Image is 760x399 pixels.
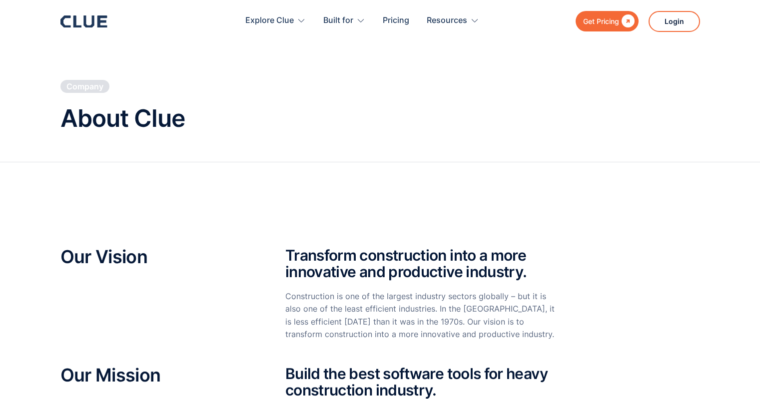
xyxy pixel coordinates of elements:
[427,5,479,36] div: Resources
[60,105,185,132] h1: About Clue
[60,366,255,386] h2: Our Mission
[245,5,306,36] div: Explore Clue
[576,11,639,31] a: Get Pricing
[285,290,560,341] p: Construction is one of the largest industry sectors globally – but it is also one of the least ef...
[66,81,103,92] div: Company
[583,15,619,27] div: Get Pricing
[323,5,365,36] div: Built for
[285,366,560,399] h2: Build the best software tools for heavy construction industry.
[383,5,409,36] a: Pricing
[285,247,560,280] h2: Transform construction into a more innovative and productive industry.
[60,247,255,267] h2: Our Vision
[427,5,467,36] div: Resources
[619,15,635,27] div: 
[323,5,353,36] div: Built for
[649,11,700,32] a: Login
[245,5,294,36] div: Explore Clue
